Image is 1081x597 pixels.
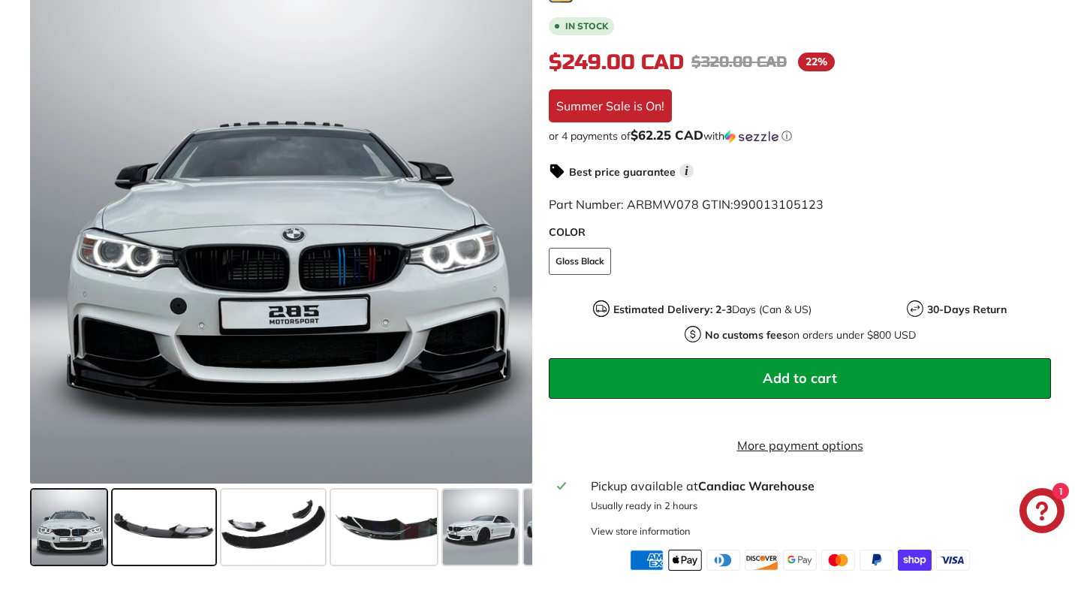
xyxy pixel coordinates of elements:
strong: Candiac Warehouse [698,478,815,493]
strong: Estimated Delivery: 2-3 [613,303,732,316]
strong: No customs fees [705,328,787,342]
span: $62.25 CAD [631,127,703,143]
span: $320.00 CAD [691,53,787,71]
label: COLOR [549,225,1051,240]
img: apple_pay [668,550,702,571]
span: Add to cart [763,369,837,387]
span: $249.00 CAD [549,50,684,75]
img: discover [745,550,778,571]
a: More payment options [549,436,1051,454]
img: Sezzle [724,130,778,143]
span: 22% [798,53,835,71]
div: or 4 payments of with [549,128,1051,143]
b: In stock [565,22,608,31]
div: Pickup available at [591,477,1043,495]
img: paypal [860,550,893,571]
img: diners_club [706,550,740,571]
img: visa [936,550,970,571]
strong: Best price guarantee [569,165,676,179]
div: or 4 payments of$62.25 CADwithSezzle Click to learn more about Sezzle [549,128,1051,143]
button: Add to cart [549,358,1051,399]
p: on orders under $800 USD [705,327,916,343]
img: american_express [630,550,664,571]
span: 990013105123 [733,197,824,212]
img: shopify_pay [898,550,932,571]
div: View store information [591,524,691,538]
div: Summer Sale is On! [549,89,672,122]
p: Usually ready in 2 hours [591,499,1043,513]
p: Days (Can & US) [613,302,812,318]
strong: 30-Days Return [927,303,1007,316]
img: master [821,550,855,571]
inbox-online-store-chat: Shopify online store chat [1015,488,1069,537]
span: Part Number: ARBMW078 GTIN: [549,197,824,212]
img: google_pay [783,550,817,571]
span: i [679,164,694,178]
